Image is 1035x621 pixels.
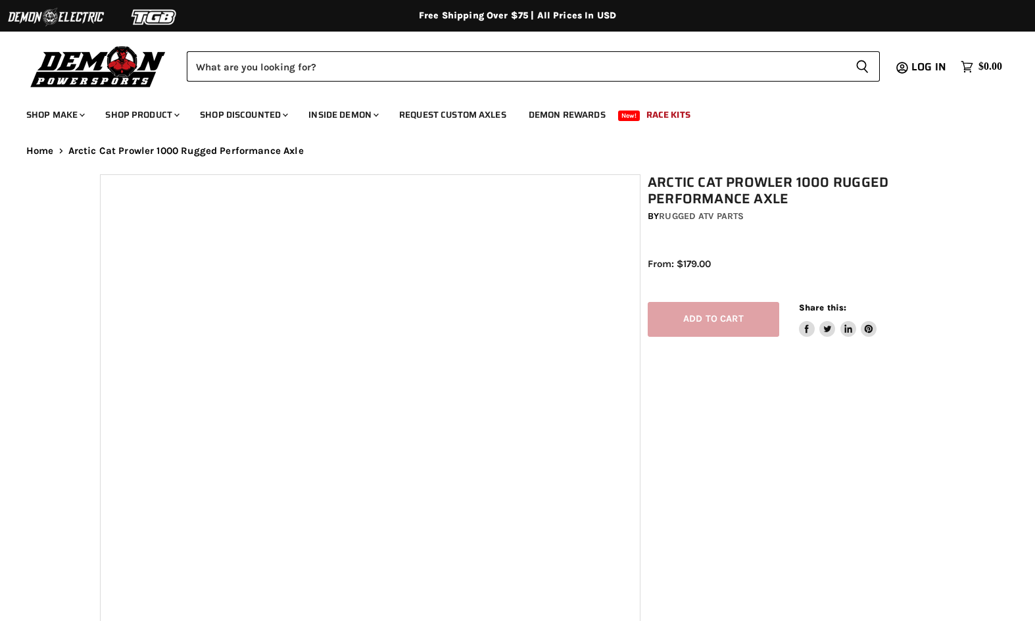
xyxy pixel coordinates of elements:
[648,174,942,207] h1: Arctic Cat Prowler 1000 Rugged Performance Axle
[190,101,296,128] a: Shop Discounted
[845,51,880,82] button: Search
[637,101,700,128] a: Race Kits
[26,145,54,157] a: Home
[799,302,877,337] aside: Share this:
[16,96,999,128] ul: Main menu
[905,61,954,73] a: Log in
[389,101,516,128] a: Request Custom Axles
[519,101,615,128] a: Demon Rewards
[799,303,846,312] span: Share this:
[911,59,946,75] span: Log in
[95,101,187,128] a: Shop Product
[299,101,387,128] a: Inside Demon
[618,111,640,121] span: New!
[187,51,845,82] input: Search
[26,43,170,89] img: Demon Powersports
[16,101,93,128] a: Shop Make
[954,57,1009,76] a: $0.00
[187,51,880,82] form: Product
[648,258,711,270] span: From: $179.00
[648,209,942,224] div: by
[7,5,105,30] img: Demon Electric Logo 2
[978,61,1002,73] span: $0.00
[105,5,204,30] img: TGB Logo 2
[659,211,744,222] a: Rugged ATV Parts
[68,145,304,157] span: Arctic Cat Prowler 1000 Rugged Performance Axle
